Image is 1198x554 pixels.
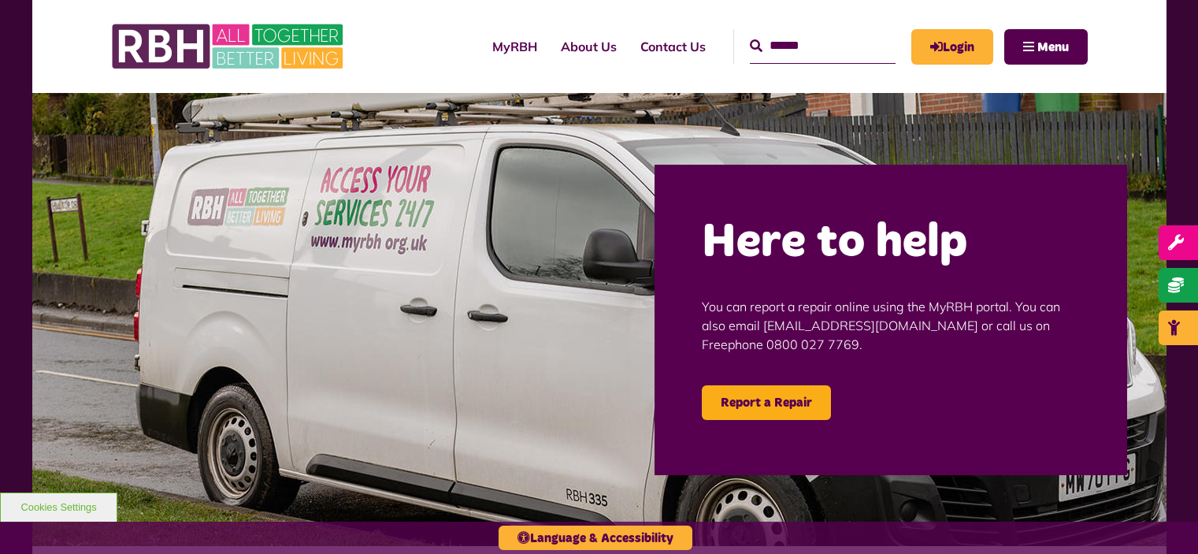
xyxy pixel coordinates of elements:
img: Repairs 6 [32,93,1166,546]
h2: Here to help [702,212,1080,273]
a: Report a Repair [702,385,831,420]
a: Contact Us [629,25,718,68]
span: Menu [1037,41,1069,54]
a: MyRBH [911,29,993,65]
p: You can report a repair online using the MyRBH portal. You can also email [EMAIL_ADDRESS][DOMAIN_... [702,273,1080,377]
button: Language & Accessibility [499,526,692,550]
a: MyRBH [480,25,549,68]
a: About Us [549,25,629,68]
button: Navigation [1004,29,1088,65]
img: RBH [111,16,347,77]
